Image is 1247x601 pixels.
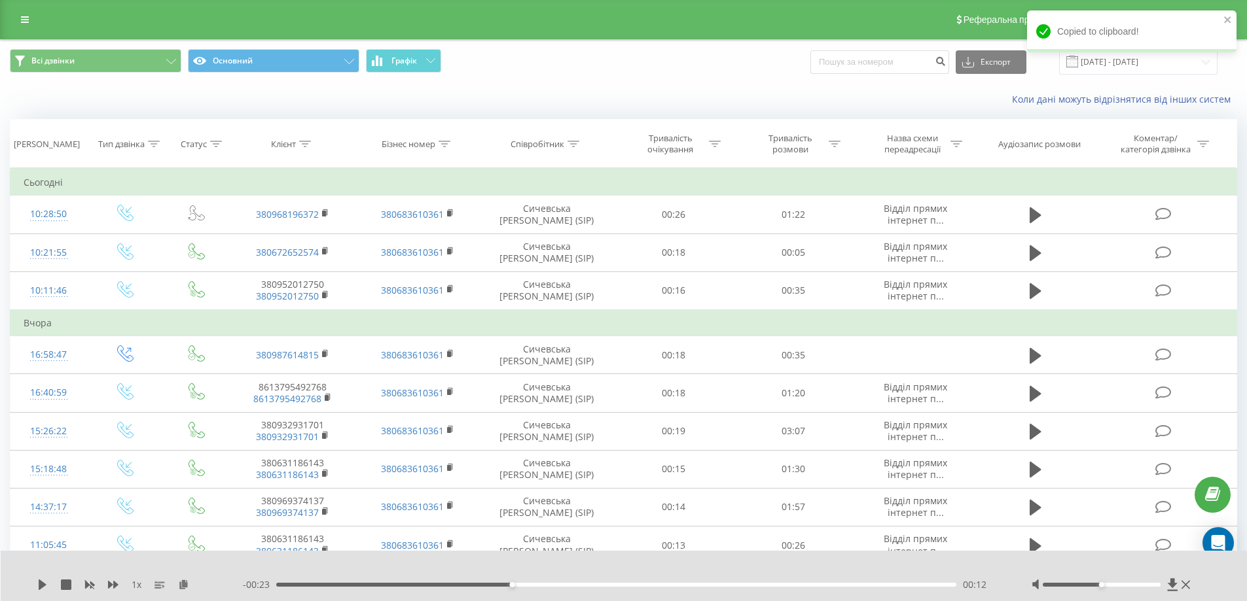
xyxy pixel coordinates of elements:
[230,271,355,310] td: 380952012750
[256,430,319,443] a: 380932931701
[614,271,734,310] td: 00:16
[884,494,947,519] span: Відділ прямих інтернет п...
[381,246,444,258] a: 380683610361
[509,582,515,587] div: Accessibility label
[381,208,444,220] a: 380683610361
[884,202,947,226] span: Відділ прямих інтернет п...
[755,133,825,155] div: Тривалість розмови
[1012,93,1237,105] a: Коли дані можуть відрізнятися вiд інших систем
[381,500,444,513] a: 380683610361
[963,578,986,591] span: 00:12
[132,578,141,591] span: 1 x
[381,424,444,437] a: 380683610361
[884,278,947,302] span: Відділ прямих інтернет п...
[480,450,614,488] td: Сичевська [PERSON_NAME] (SIP)
[480,526,614,564] td: Сичевська [PERSON_NAME] (SIP)
[734,412,854,450] td: 03:07
[480,196,614,233] td: Сичевська [PERSON_NAME] (SIP)
[734,196,854,233] td: 01:22
[24,419,74,444] div: 15:26:22
[636,133,706,155] div: Тривалість очікування
[256,290,319,302] a: 380952012750
[480,374,614,412] td: Сичевська [PERSON_NAME] (SIP)
[188,49,359,73] button: Основний
[511,139,564,150] div: Співробітник
[24,201,74,227] div: 10:28:50
[256,506,319,519] a: 380969374137
[614,233,734,271] td: 00:18
[734,336,854,374] td: 00:35
[24,380,74,405] div: 16:40:59
[614,412,734,450] td: 00:19
[1202,527,1234,558] div: Open Intercom Messenger
[382,139,435,150] div: Бізнес номер
[884,240,947,264] span: Відділ прямих інтернет п...
[614,196,734,233] td: 00:26
[734,488,854,526] td: 01:57
[256,468,319,481] a: 380631186143
[271,139,296,150] div: Клієнт
[381,349,444,361] a: 380683610361
[884,419,947,443] span: Відділ прямих інтернет п...
[24,456,74,482] div: 15:18:48
[480,488,614,526] td: Сичевська [PERSON_NAME] (SIP)
[24,494,74,520] div: 14:37:17
[230,450,355,488] td: 380631186143
[31,56,75,66] span: Всі дзвінки
[14,139,80,150] div: [PERSON_NAME]
[381,386,444,399] a: 380683610361
[243,578,276,591] span: - 00:23
[24,240,74,266] div: 10:21:55
[1099,582,1104,587] div: Accessibility label
[734,374,854,412] td: 01:20
[877,133,947,155] div: Назва схеми переадресації
[256,349,319,361] a: 380987614815
[10,169,1237,196] td: Сьогодні
[998,139,1081,150] div: Аудіозапис розмови
[381,284,444,296] a: 380683610361
[256,246,319,258] a: 380672652574
[381,539,444,551] a: 380683610361
[230,526,355,564] td: 380631186143
[1117,133,1194,155] div: Коментар/категорія дзвінка
[230,412,355,450] td: 380932931701
[884,381,947,405] span: Відділ прямих інтернет п...
[734,271,854,310] td: 00:35
[1027,10,1237,52] div: Copied to clipboard!
[256,208,319,220] a: 380968196372
[253,392,321,405] a: 8613795492768
[24,278,74,303] div: 10:11:46
[10,49,181,73] button: Всі дзвінки
[480,412,614,450] td: Сичевська [PERSON_NAME] (SIP)
[24,342,74,368] div: 16:58:47
[884,532,947,557] span: Відділ прямих інтернет п...
[391,56,417,65] span: Графік
[181,139,207,150] div: Статус
[734,233,854,271] td: 00:05
[614,526,734,564] td: 00:13
[98,139,145,150] div: Тип дзвінка
[734,526,854,564] td: 00:26
[480,336,614,374] td: Сичевська [PERSON_NAME] (SIP)
[480,233,614,271] td: Сичевська [PERSON_NAME] (SIP)
[614,488,734,526] td: 00:14
[230,488,355,526] td: 380969374137
[1223,14,1233,27] button: close
[734,450,854,488] td: 01:30
[24,532,74,558] div: 11:05:45
[366,49,441,73] button: Графік
[964,14,1060,25] span: Реферальна програма
[614,374,734,412] td: 00:18
[256,545,319,557] a: 380631186143
[614,336,734,374] td: 00:18
[480,271,614,310] td: Сичевська [PERSON_NAME] (SIP)
[230,374,355,412] td: 8613795492768
[614,450,734,488] td: 00:15
[956,50,1026,74] button: Експорт
[884,456,947,481] span: Відділ прямих інтернет п...
[381,462,444,475] a: 380683610361
[810,50,949,74] input: Пошук за номером
[10,310,1237,336] td: Вчора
